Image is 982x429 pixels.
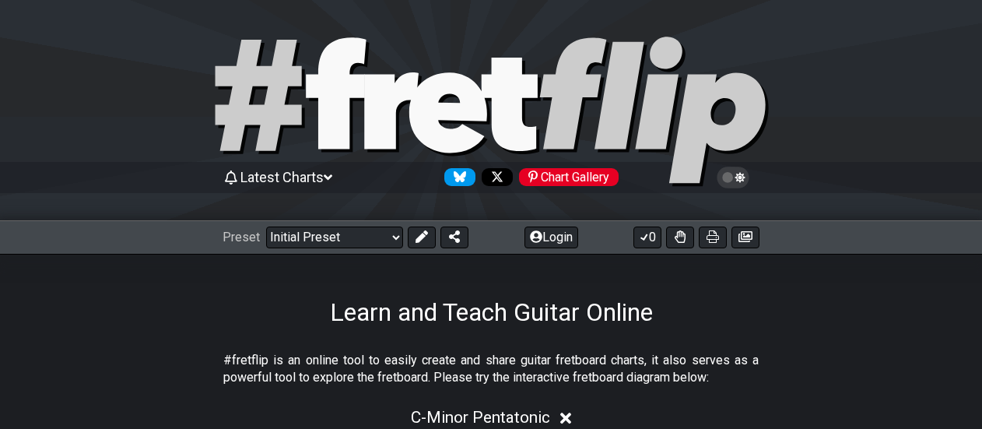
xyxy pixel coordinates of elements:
[438,168,475,186] a: Follow #fretflip at Bluesky
[240,169,324,185] span: Latest Charts
[519,168,619,186] div: Chart Gallery
[330,297,653,327] h1: Learn and Teach Guitar Online
[731,227,759,248] button: Create image
[699,227,727,248] button: Print
[475,168,513,186] a: Follow #fretflip at X
[724,171,742,185] span: Toggle light / dark theme
[524,227,578,248] button: Login
[666,227,694,248] button: Toggle Dexterity for all fretkits
[411,408,550,427] span: C - Minor Pentatonic
[513,168,619,186] a: #fretflip at Pinterest
[223,230,260,244] span: Preset
[440,227,468,248] button: Share Preset
[408,227,436,248] button: Edit Preset
[223,352,759,387] p: #fretflip is an online tool to easily create and share guitar fretboard charts, it also serves as...
[266,227,403,248] select: Preset
[633,227,661,248] button: 0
